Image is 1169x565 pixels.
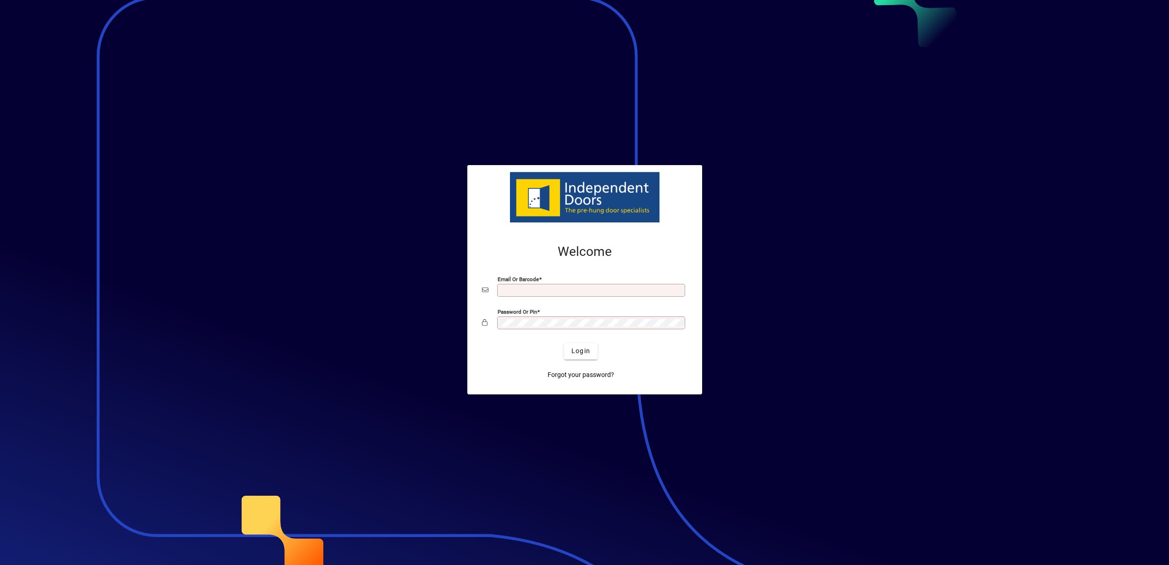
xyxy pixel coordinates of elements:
span: Forgot your password? [548,370,614,380]
span: Login [571,346,590,356]
button: Login [564,343,598,360]
a: Forgot your password? [544,367,618,383]
mat-label: Email or Barcode [498,276,539,282]
h2: Welcome [482,244,687,260]
mat-label: Password or Pin [498,308,537,315]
